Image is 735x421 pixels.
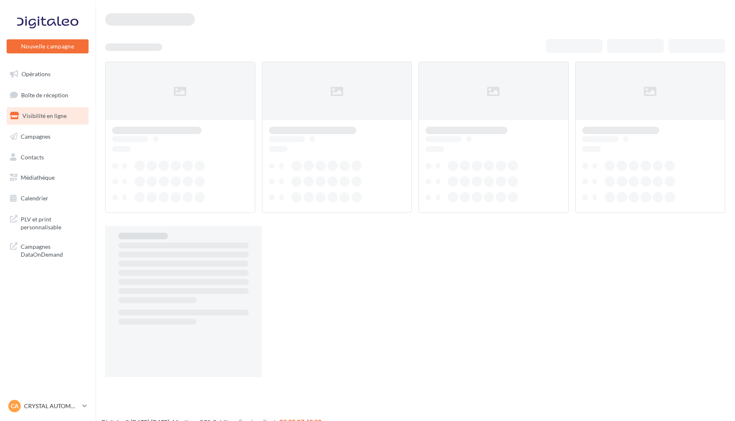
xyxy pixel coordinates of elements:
[22,112,67,119] span: Visibilité en ligne
[21,174,55,181] span: Médiathèque
[5,169,90,186] a: Médiathèque
[5,107,90,125] a: Visibilité en ligne
[21,214,85,231] span: PLV et print personnalisable
[5,210,90,235] a: PLV et print personnalisable
[7,398,89,414] a: CA CRYSTAL AUTOMOBILES
[21,91,68,98] span: Boîte de réception
[5,238,90,262] a: Campagnes DataOnDemand
[5,65,90,83] a: Opérations
[22,70,50,77] span: Opérations
[5,149,90,166] a: Contacts
[11,402,19,410] span: CA
[21,153,44,160] span: Contacts
[7,39,89,53] button: Nouvelle campagne
[21,195,48,202] span: Calendrier
[5,128,90,145] a: Campagnes
[5,86,90,104] a: Boîte de réception
[24,402,79,410] p: CRYSTAL AUTOMOBILES
[21,133,50,140] span: Campagnes
[5,190,90,207] a: Calendrier
[21,241,85,259] span: Campagnes DataOnDemand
